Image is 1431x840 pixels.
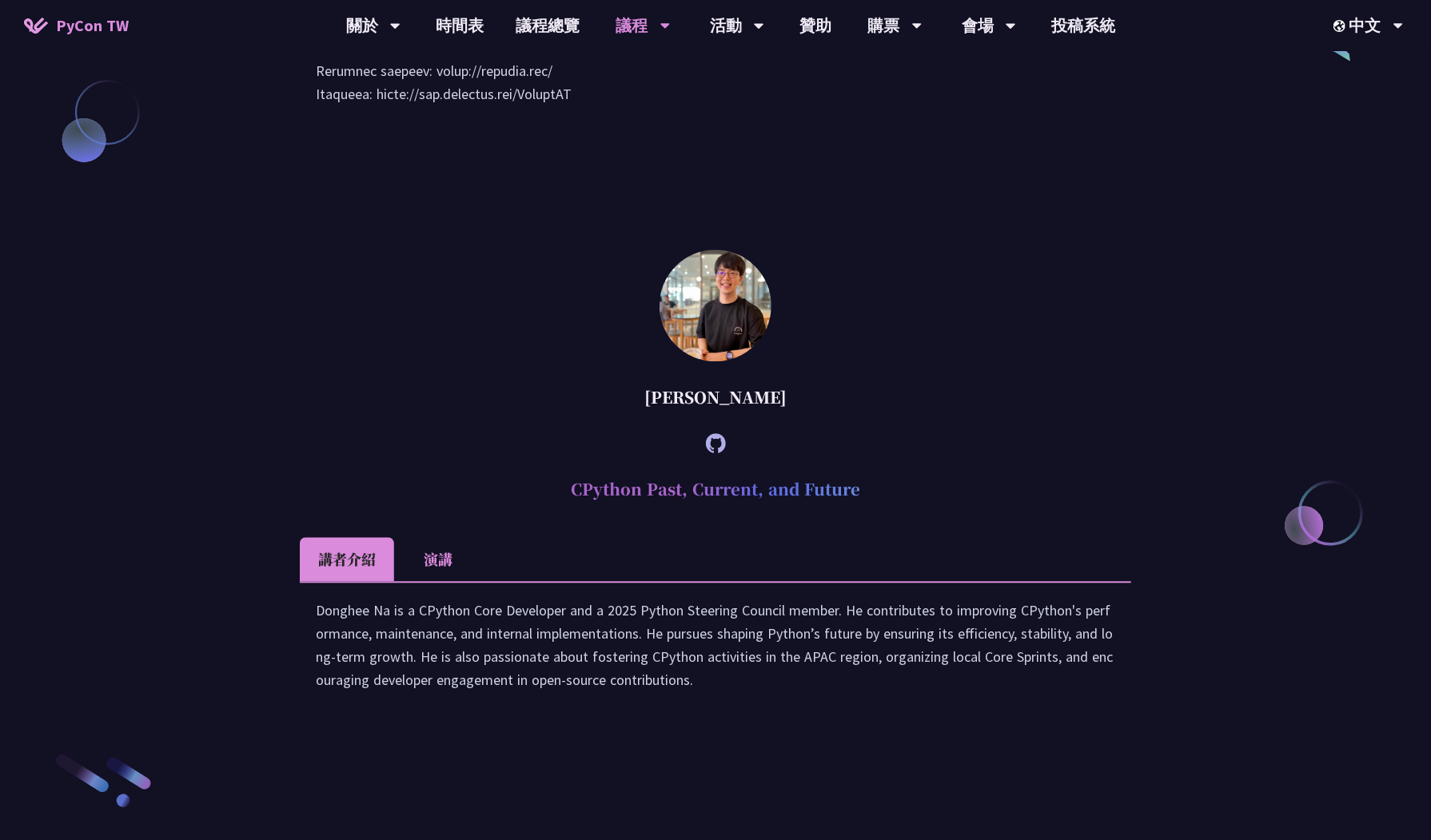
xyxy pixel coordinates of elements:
span: PyCon TW [56,14,129,38]
li: 講者介紹 [300,537,394,581]
img: Locale Icon [1333,20,1349,32]
h2: CPython Past, Current, and Future [300,465,1131,513]
div: [PERSON_NAME] [300,373,1131,421]
li: 演講 [394,537,482,581]
a: PyCon TW [8,6,145,46]
img: Donghee Na [660,249,771,361]
div: Donghee Na is a CPython Core Developer and a 2025 Python Steering Council member. He contributes ... [316,599,1115,707]
img: Home icon of PyCon TW 2025 [24,18,48,34]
